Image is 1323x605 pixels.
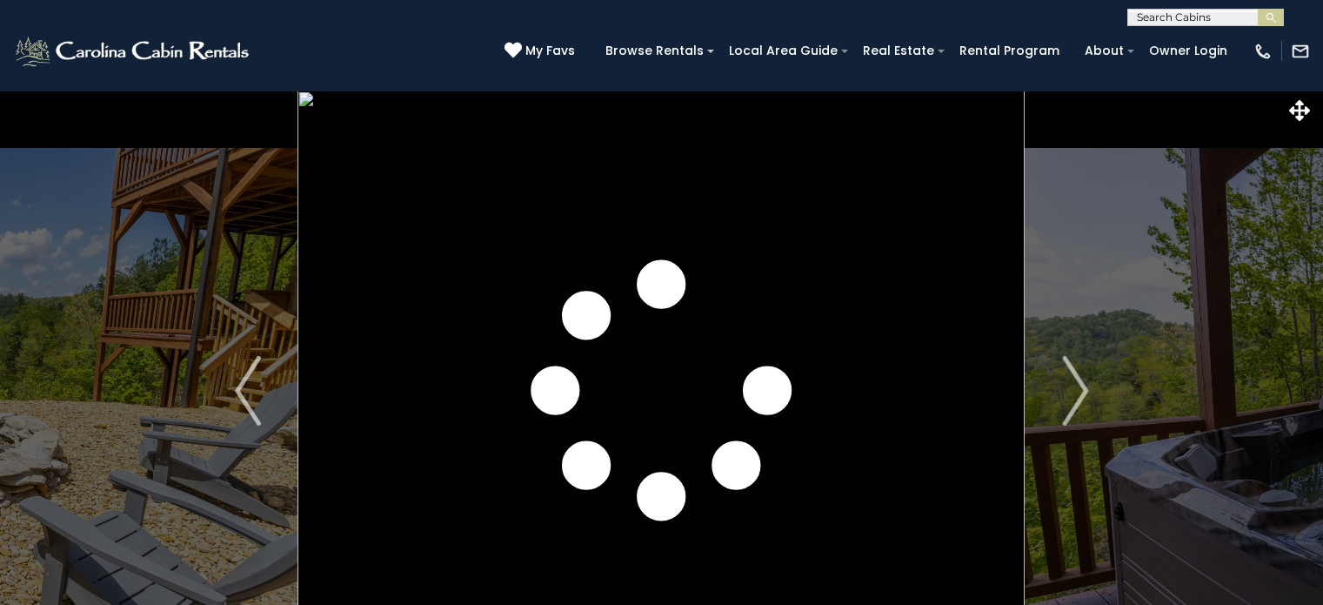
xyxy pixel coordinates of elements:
span: My Favs [525,42,575,60]
a: Real Estate [854,37,943,64]
a: Browse Rentals [597,37,712,64]
img: phone-regular-white.png [1253,42,1273,61]
img: mail-regular-white.png [1291,42,1310,61]
a: About [1076,37,1133,64]
img: arrow [235,356,261,426]
a: My Favs [504,42,579,61]
a: Local Area Guide [720,37,846,64]
img: White-1-2.png [13,34,254,69]
img: arrow [1062,356,1088,426]
a: Owner Login [1140,37,1236,64]
a: Rental Program [951,37,1068,64]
